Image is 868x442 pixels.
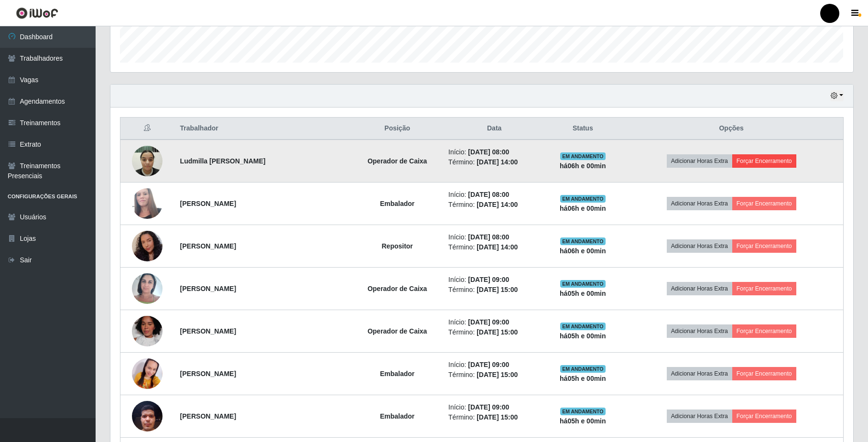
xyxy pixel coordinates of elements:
[448,147,540,157] li: Início:
[560,375,606,382] strong: há 05 h e 00 min
[180,285,236,292] strong: [PERSON_NAME]
[667,197,732,210] button: Adicionar Horas Extra
[477,328,518,336] time: [DATE] 15:00
[560,162,606,170] strong: há 06 h e 00 min
[380,200,414,207] strong: Embalador
[368,285,427,292] strong: Operador de Caixa
[667,324,732,338] button: Adicionar Horas Extra
[560,323,606,330] span: EM ANDAMENTO
[380,412,414,420] strong: Embalador
[180,327,236,335] strong: [PERSON_NAME]
[443,118,546,140] th: Data
[180,200,236,207] strong: [PERSON_NAME]
[180,412,236,420] strong: [PERSON_NAME]
[368,157,427,165] strong: Operador de Caixa
[560,332,606,340] strong: há 05 h e 00 min
[732,367,796,380] button: Forçar Encerramento
[448,402,540,412] li: Início:
[448,360,540,370] li: Início:
[132,312,163,350] img: 1742965437986.jpeg
[448,370,540,380] li: Término:
[448,232,540,242] li: Início:
[732,197,796,210] button: Forçar Encerramento
[667,410,732,423] button: Adicionar Horas Extra
[560,280,606,288] span: EM ANDAMENTO
[368,327,427,335] strong: Operador de Caixa
[468,318,509,326] time: [DATE] 09:00
[560,290,606,297] strong: há 05 h e 00 min
[477,371,518,378] time: [DATE] 15:00
[381,242,412,250] strong: Repositor
[468,191,509,198] time: [DATE] 08:00
[132,396,163,436] img: 1740566003126.jpeg
[448,275,540,285] li: Início:
[732,410,796,423] button: Forçar Encerramento
[667,282,732,295] button: Adicionar Horas Extra
[667,367,732,380] button: Adicionar Horas Extra
[477,158,518,166] time: [DATE] 14:00
[448,412,540,422] li: Término:
[468,148,509,156] time: [DATE] 08:00
[477,243,518,251] time: [DATE] 14:00
[560,365,606,373] span: EM ANDAMENTO
[174,118,352,140] th: Trabalhador
[560,417,606,425] strong: há 05 h e 00 min
[448,317,540,327] li: Início:
[448,200,540,210] li: Término:
[732,282,796,295] button: Forçar Encerramento
[477,413,518,421] time: [DATE] 15:00
[180,157,266,165] strong: Ludmilla [PERSON_NAME]
[352,118,443,140] th: Posição
[667,239,732,253] button: Adicionar Horas Extra
[468,403,509,411] time: [DATE] 09:00
[448,285,540,295] li: Término:
[732,154,796,168] button: Forçar Encerramento
[732,239,796,253] button: Forçar Encerramento
[560,247,606,255] strong: há 06 h e 00 min
[560,408,606,415] span: EM ANDAMENTO
[560,152,606,160] span: EM ANDAMENTO
[477,201,518,208] time: [DATE] 14:00
[180,370,236,377] strong: [PERSON_NAME]
[468,361,509,368] time: [DATE] 09:00
[667,154,732,168] button: Adicionar Horas Extra
[16,7,58,19] img: CoreUI Logo
[132,140,163,181] img: 1751847182562.jpeg
[560,205,606,212] strong: há 06 h e 00 min
[132,341,163,406] img: 1722642287438.jpeg
[132,268,163,309] img: 1705690307767.jpeg
[132,178,163,229] img: 1709163979582.jpeg
[180,242,236,250] strong: [PERSON_NAME]
[468,276,509,283] time: [DATE] 09:00
[560,237,606,245] span: EM ANDAMENTO
[380,370,414,377] strong: Embalador
[448,157,540,167] li: Término:
[732,324,796,338] button: Forçar Encerramento
[448,190,540,200] li: Início:
[546,118,619,140] th: Status
[448,242,540,252] li: Término:
[468,233,509,241] time: [DATE] 08:00
[477,286,518,293] time: [DATE] 15:00
[619,118,843,140] th: Opções
[448,327,540,337] li: Término:
[560,195,606,203] span: EM ANDAMENTO
[132,226,163,266] img: 1753371469357.jpeg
